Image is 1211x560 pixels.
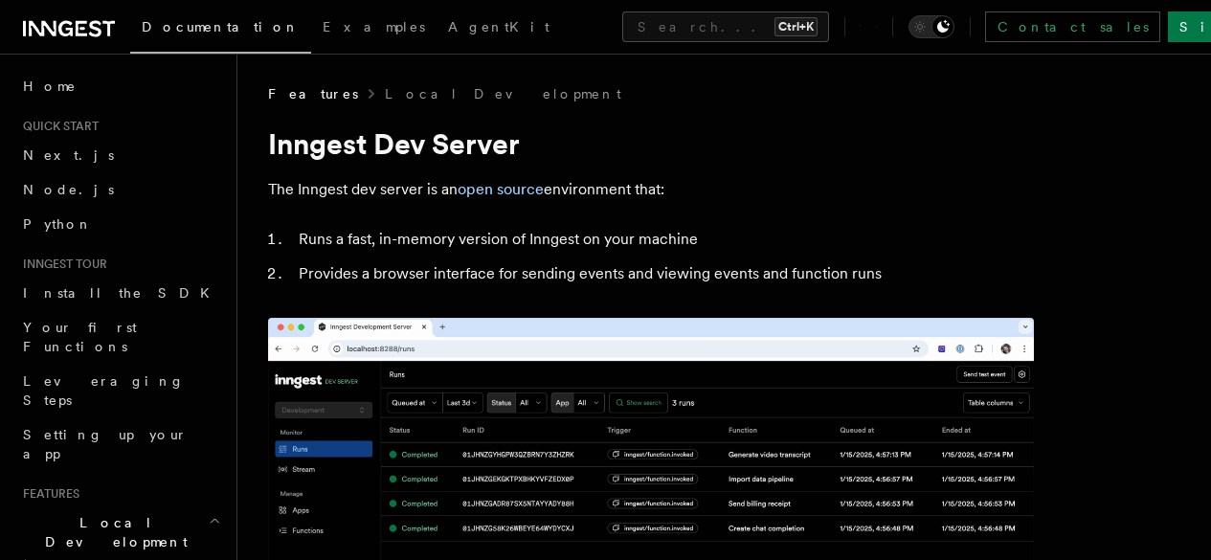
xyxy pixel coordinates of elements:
[23,373,185,408] span: Leveraging Steps
[268,176,1034,203] p: The Inngest dev server is an environment that:
[15,276,225,310] a: Install the SDK
[622,11,829,42] button: Search...Ctrl+K
[15,257,107,272] span: Inngest tour
[458,180,544,198] a: open source
[23,285,221,301] span: Install the SDK
[293,260,1034,287] li: Provides a browser interface for sending events and viewing events and function runs
[130,6,311,54] a: Documentation
[15,138,225,172] a: Next.js
[385,84,621,103] a: Local Development
[15,207,225,241] a: Python
[23,147,114,163] span: Next.js
[23,427,188,461] span: Setting up your app
[15,69,225,103] a: Home
[15,310,225,364] a: Your first Functions
[293,226,1034,253] li: Runs a fast, in-memory version of Inngest on your machine
[15,417,225,471] a: Setting up your app
[15,364,225,417] a: Leveraging Steps
[15,119,99,134] span: Quick start
[15,172,225,207] a: Node.js
[23,320,137,354] span: Your first Functions
[15,486,79,502] span: Features
[23,77,77,96] span: Home
[437,6,561,52] a: AgentKit
[311,6,437,52] a: Examples
[268,126,1034,161] h1: Inngest Dev Server
[268,84,358,103] span: Features
[15,513,209,551] span: Local Development
[448,19,549,34] span: AgentKit
[142,19,300,34] span: Documentation
[23,182,114,197] span: Node.js
[908,15,954,38] button: Toggle dark mode
[15,505,225,559] button: Local Development
[23,216,93,232] span: Python
[985,11,1160,42] a: Contact sales
[774,17,818,36] kbd: Ctrl+K
[323,19,425,34] span: Examples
